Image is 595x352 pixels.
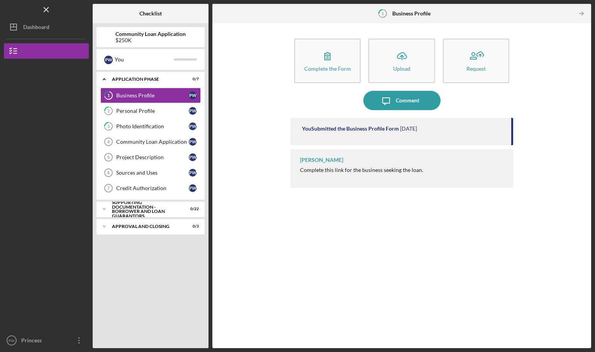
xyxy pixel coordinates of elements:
[107,186,110,190] tspan: 7
[112,200,180,218] div: Supporting Documentation - Borrower and Loan Guarantors
[100,119,201,134] a: 3Photo IdentificationPW
[189,92,197,99] div: P W
[100,103,201,119] a: 2Personal ProfilePW
[23,19,49,37] div: Dashboard
[115,37,186,43] div: $250K
[115,53,174,66] div: You
[107,109,110,114] tspan: 2
[396,91,419,110] div: Comment
[4,19,89,35] button: Dashboard
[139,10,162,17] b: Checklist
[185,77,199,82] div: 0 / 7
[107,155,110,160] tspan: 5
[116,170,189,176] div: Sources and Uses
[302,126,399,132] div: You Submitted the Business Profile Form
[116,92,189,99] div: Business Profile
[116,123,189,129] div: Photo Identification
[116,108,189,114] div: Personal Profile
[300,167,423,173] div: Complete this link for the business seeking the loan.
[107,93,110,98] tspan: 1
[100,134,201,150] a: 4Community Loan ApplicationPW
[104,56,113,64] div: P W
[107,139,110,144] tspan: 4
[393,66,410,71] div: Upload
[363,91,441,110] button: Comment
[466,66,486,71] div: Request
[189,122,197,130] div: P W
[294,39,361,83] button: Complete the Form
[189,153,197,161] div: P W
[304,66,351,71] div: Complete the Form
[189,169,197,177] div: P W
[381,11,384,16] tspan: 1
[116,154,189,160] div: Project Description
[443,39,509,83] button: Request
[185,224,199,229] div: 0 / 3
[100,150,201,165] a: 5Project DescriptionPW
[116,139,189,145] div: Community Loan Application
[8,338,15,343] text: PW
[392,10,431,17] b: Business Profile
[116,185,189,191] div: Credit Authorization
[300,157,343,163] div: [PERSON_NAME]
[107,124,110,129] tspan: 3
[107,170,110,175] tspan: 6
[112,77,180,82] div: Application Phase
[100,165,201,180] a: 6Sources and UsesPW
[4,333,89,348] button: PWPrincess [PERSON_NAME]
[400,126,417,132] time: 2025-09-09 19:57
[185,207,199,211] div: 0 / 22
[368,39,435,83] button: Upload
[115,31,186,37] b: Community Loan Application
[100,180,201,196] a: 7Credit AuthorizationPW
[189,107,197,115] div: P W
[189,138,197,146] div: P W
[189,184,197,192] div: P W
[100,88,201,103] a: 1Business ProfilePW
[112,224,180,229] div: Approval and Closing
